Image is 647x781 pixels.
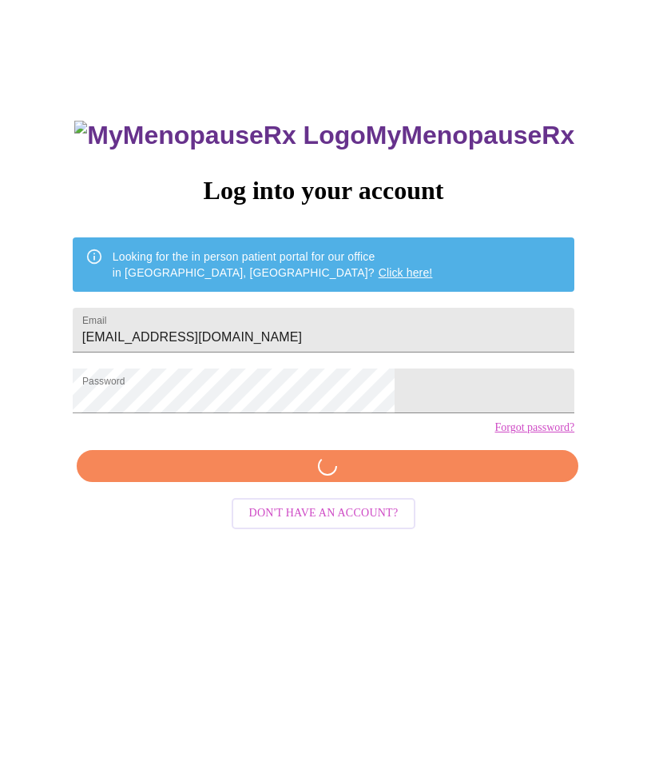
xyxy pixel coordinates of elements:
h3: Log into your account [73,176,574,205]
div: Looking for the in person patient portal for our office in [GEOGRAPHIC_DATA], [GEOGRAPHIC_DATA]? [113,242,433,287]
a: Forgot password? [494,421,574,434]
h3: MyMenopauseRx [74,121,574,150]
button: Don't have an account? [232,498,416,529]
a: Don't have an account? [228,505,420,519]
a: Click here! [379,266,433,279]
img: MyMenopauseRx Logo [74,121,365,150]
span: Don't have an account? [249,504,399,524]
